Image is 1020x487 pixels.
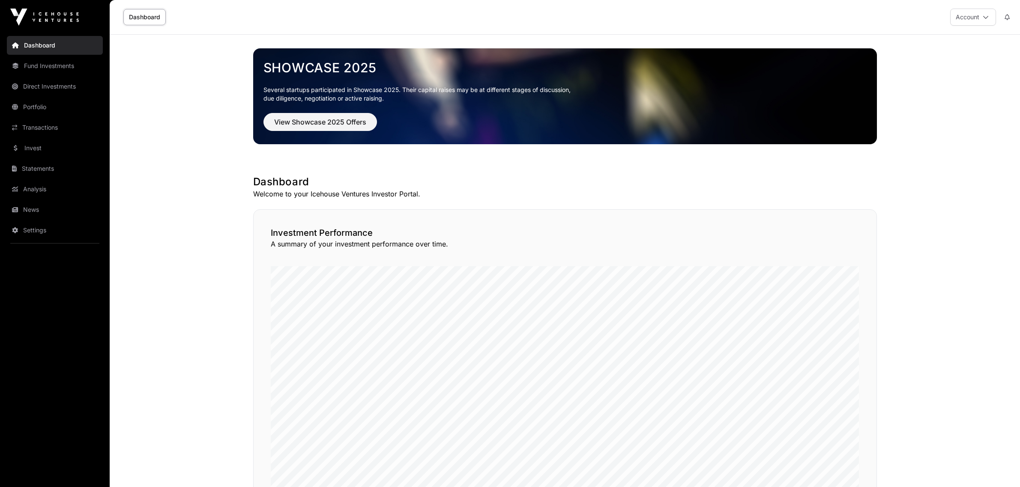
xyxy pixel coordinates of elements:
[263,86,867,103] p: Several startups participated in Showcase 2025. Their capital raises may be at different stages o...
[7,221,103,240] a: Settings
[274,117,366,127] span: View Showcase 2025 Offers
[7,36,103,55] a: Dashboard
[263,122,377,130] a: View Showcase 2025 Offers
[7,159,103,178] a: Statements
[7,139,103,157] a: Invest
[253,175,877,189] h1: Dashboard
[7,200,103,219] a: News
[10,9,79,26] img: Icehouse Ventures Logo
[7,180,103,199] a: Analysis
[271,239,859,249] p: A summary of your investment performance over time.
[253,189,877,199] p: Welcome to your Icehouse Ventures Investor Portal.
[263,60,867,75] a: Showcase 2025
[7,98,103,116] a: Portfolio
[950,9,996,26] button: Account
[253,48,877,144] img: Showcase 2025
[7,118,103,137] a: Transactions
[7,56,103,75] a: Fund Investments
[7,77,103,96] a: Direct Investments
[123,9,166,25] a: Dashboard
[263,113,377,131] button: View Showcase 2025 Offers
[271,227,859,239] h2: Investment Performance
